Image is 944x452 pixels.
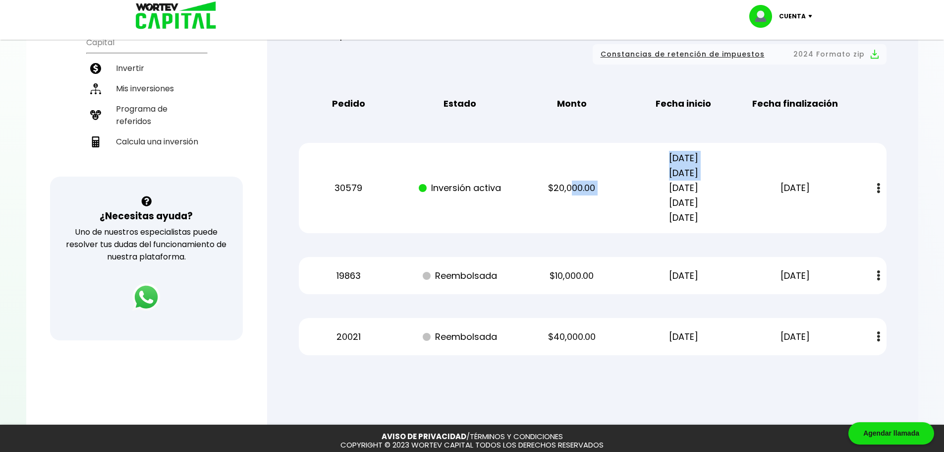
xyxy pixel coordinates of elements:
img: inversiones-icon.6695dc30.svg [90,83,101,94]
a: TÉRMINOS Y CONDICIONES [470,431,563,442]
b: Estado [444,96,476,111]
b: Monto [557,96,587,111]
p: Reembolsada [413,329,507,344]
a: AVISO DE PRIVACIDAD [382,431,466,442]
p: [DATE] [748,329,842,344]
h3: ¿Necesitas ayuda? [100,209,193,223]
b: Fecha finalización [752,96,838,111]
img: logos_whatsapp-icon.242b2217.svg [132,283,160,311]
p: Inversión activa [413,181,507,195]
b: Fecha inicio [656,96,711,111]
p: / [382,433,563,441]
p: 19863 [301,268,395,283]
a: Calcula una inversión [86,131,207,152]
p: Uno de nuestros especialistas puede resolver tus dudas del funcionamiento de nuestra plataforma. [63,226,230,263]
p: 20021 [301,329,395,344]
p: $10,000.00 [525,268,619,283]
img: icon-down [806,15,819,18]
p: COPYRIGHT © 2023 WORTEV CAPITAL TODOS LOS DERECHOS RESERVADOS [340,441,604,450]
p: [DATE] [748,268,842,283]
a: Programa de referidos [86,99,207,131]
img: calculadora-icon.17d418c4.svg [90,136,101,147]
button: Constancias de retención de impuestos2024 Formato zip [601,48,879,61]
img: recomiendanos-icon.9b8e9327.svg [90,110,101,121]
p: [DATE] [636,329,730,344]
a: Invertir [86,58,207,78]
img: invertir-icon.b3b967d7.svg [90,63,101,74]
p: 30579 [301,181,395,195]
div: Agendar llamada [848,422,934,445]
p: $40,000.00 [525,329,619,344]
p: $20,000.00 [525,181,619,195]
a: Mis inversiones [86,78,207,99]
p: [DATE] [748,181,842,195]
p: Cuenta [779,9,806,24]
ul: Capital [86,31,207,177]
p: Reembolsada [413,268,507,283]
b: Pedido [332,96,365,111]
p: [DATE] [DATE] [DATE] [DATE] [DATE] [636,151,730,225]
img: profile-image [749,5,779,28]
span: Constancias de retención de impuestos [601,48,765,61]
p: [DATE] [636,268,730,283]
